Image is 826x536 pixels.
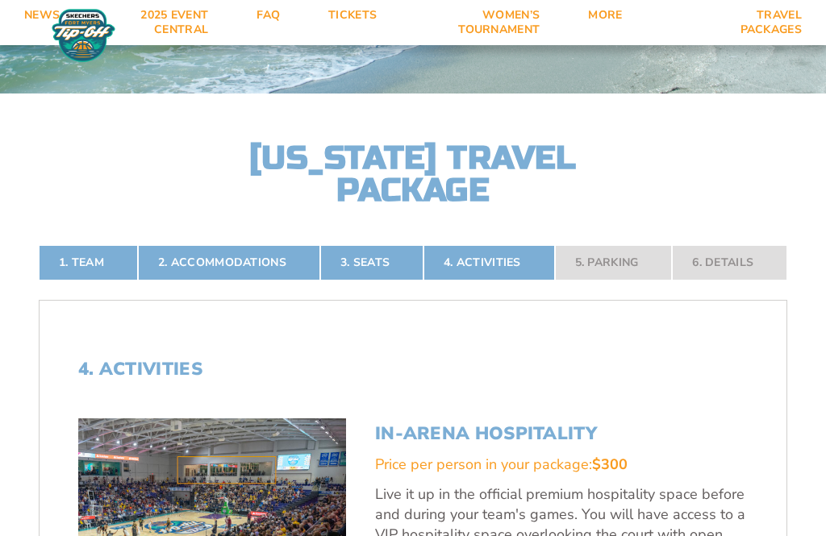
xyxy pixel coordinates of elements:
[592,455,628,474] span: $300
[236,142,590,206] h2: [US_STATE] Travel Package
[78,359,748,380] h2: 4. Activities
[39,245,138,280] a: 1. Team
[375,423,748,444] h3: In-Arena Hospitality
[375,455,748,475] div: Price per person in your package:
[320,245,423,280] a: 3. Seats
[138,245,320,280] a: 2. Accommodations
